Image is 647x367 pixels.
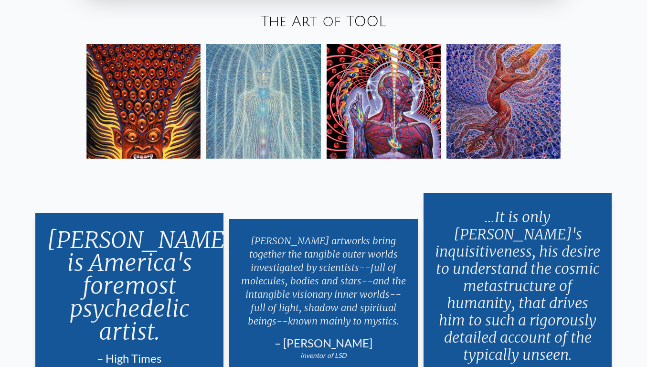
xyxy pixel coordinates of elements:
a: The Art of TOOL [261,14,386,30]
div: – [PERSON_NAME] [241,335,406,351]
p: [PERSON_NAME] is America's foremost psychedelic artist. [47,225,212,347]
p: [PERSON_NAME] artworks bring together the tangible outer worlds investigated by scientists--full ... [241,230,406,332]
p: ...It is only [PERSON_NAME]'s inquisitiveness, his desire to understand the cosmic metastructure ... [435,205,601,367]
div: – High Times [47,351,212,366]
em: inventor of LSD [300,351,347,359]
